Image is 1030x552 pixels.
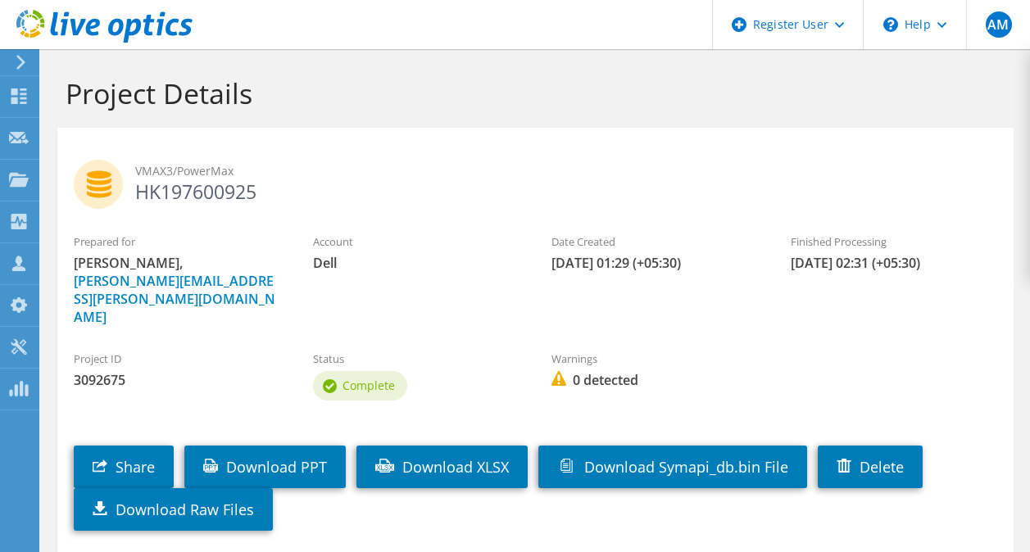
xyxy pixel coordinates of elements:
[883,17,898,32] svg: \n
[74,371,280,389] span: 3092675
[551,371,758,389] span: 0 detected
[135,162,997,180] span: VMAX3/PowerMax
[551,254,758,272] span: [DATE] 01:29 (+05:30)
[74,254,280,326] span: [PERSON_NAME],
[551,351,758,367] label: Warnings
[343,378,395,393] span: Complete
[74,488,273,531] a: Download Raw Files
[313,351,520,367] label: Status
[74,233,280,250] label: Prepared for
[791,254,997,272] span: [DATE] 02:31 (+05:30)
[313,233,520,250] label: Account
[184,446,346,488] a: Download PPT
[986,11,1012,38] span: AM
[313,254,520,272] span: Dell
[74,351,280,367] label: Project ID
[356,446,528,488] a: Download XLSX
[538,446,807,488] a: Download Symapi_db.bin File
[74,272,275,326] a: [PERSON_NAME][EMAIL_ADDRESS][PERSON_NAME][DOMAIN_NAME]
[66,76,997,111] h1: Project Details
[791,233,997,250] label: Finished Processing
[74,160,997,201] h2: HK197600925
[818,446,923,488] a: Delete
[551,233,758,250] label: Date Created
[74,446,174,488] a: Share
